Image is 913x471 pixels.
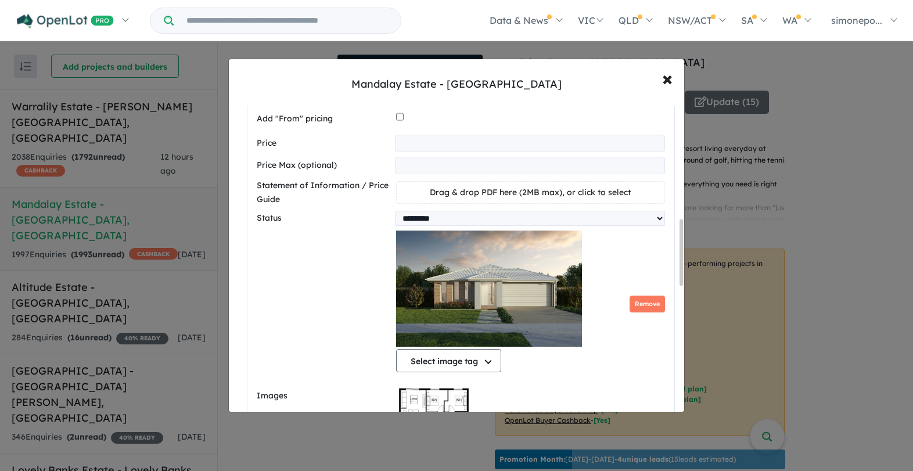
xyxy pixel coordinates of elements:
div: Mandalay Estate - [GEOGRAPHIC_DATA] [351,77,562,92]
label: Price Max (optional) [257,159,390,172]
span: × [662,66,673,91]
input: Try estate name, suburb, builder or developer [176,8,398,33]
label: Images [257,389,391,403]
label: Status [257,211,390,225]
label: Price [257,136,390,150]
img: Mandalay Estate - Beveridge - Lot 6429 [396,231,582,347]
span: simonepo... [831,15,882,26]
span: Drag & drop PDF here (2MB max), or click to select [430,187,631,197]
button: Remove [630,296,665,312]
label: Add "From" pricing [257,112,391,126]
img: Openlot PRO Logo White [17,14,114,28]
label: Statement of Information / Price Guide [257,179,391,207]
button: Select image tag [396,349,501,372]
